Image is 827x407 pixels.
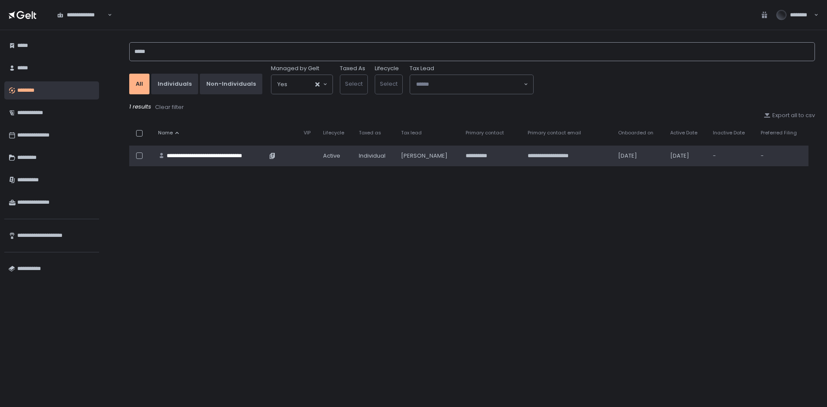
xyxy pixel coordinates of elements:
[401,152,455,160] div: [PERSON_NAME]
[670,130,697,136] span: Active Date
[410,65,434,72] span: Tax Lead
[287,80,314,89] input: Search for option
[271,65,319,72] span: Managed by Gelt
[129,103,815,112] div: 1 results
[713,152,750,160] div: -
[359,152,391,160] div: Individual
[136,80,143,88] div: All
[304,130,311,136] span: VIP
[618,152,660,160] div: [DATE]
[200,74,262,94] button: Non-Individuals
[340,65,365,72] label: Taxed As
[106,11,107,19] input: Search for option
[155,103,184,111] div: Clear filter
[151,74,198,94] button: Individuals
[401,130,422,136] span: Tax lead
[315,82,320,87] button: Clear Selected
[359,130,381,136] span: Taxed as
[618,130,653,136] span: Onboarded on
[410,75,533,94] div: Search for option
[416,80,523,89] input: Search for option
[52,6,112,24] div: Search for option
[380,80,398,88] span: Select
[375,65,399,72] label: Lifecycle
[155,103,184,112] button: Clear filter
[764,112,815,119] button: Export all to csv
[129,74,149,94] button: All
[466,130,504,136] span: Primary contact
[158,130,173,136] span: Name
[271,75,333,94] div: Search for option
[761,152,803,160] div: -
[323,130,344,136] span: Lifecycle
[323,152,340,160] span: active
[345,80,363,88] span: Select
[158,80,192,88] div: Individuals
[206,80,256,88] div: Non-Individuals
[528,130,581,136] span: Primary contact email
[761,130,797,136] span: Preferred Filing
[670,152,703,160] div: [DATE]
[713,130,745,136] span: Inactive Date
[277,80,287,89] span: Yes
